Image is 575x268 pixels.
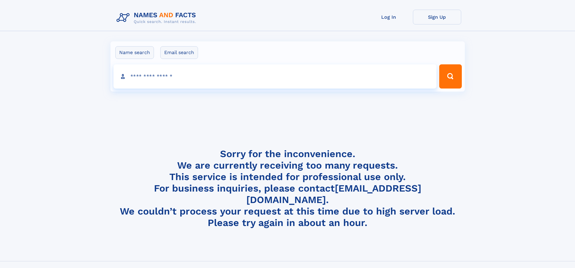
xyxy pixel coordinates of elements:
[246,182,421,205] a: [EMAIL_ADDRESS][DOMAIN_NAME]
[160,46,198,59] label: Email search
[413,10,461,24] a: Sign Up
[114,148,461,229] h4: Sorry for the inconvenience. We are currently receiving too many requests. This service is intend...
[114,10,201,26] img: Logo Names and Facts
[365,10,413,24] a: Log In
[113,64,437,89] input: search input
[439,64,462,89] button: Search Button
[115,46,154,59] label: Name search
